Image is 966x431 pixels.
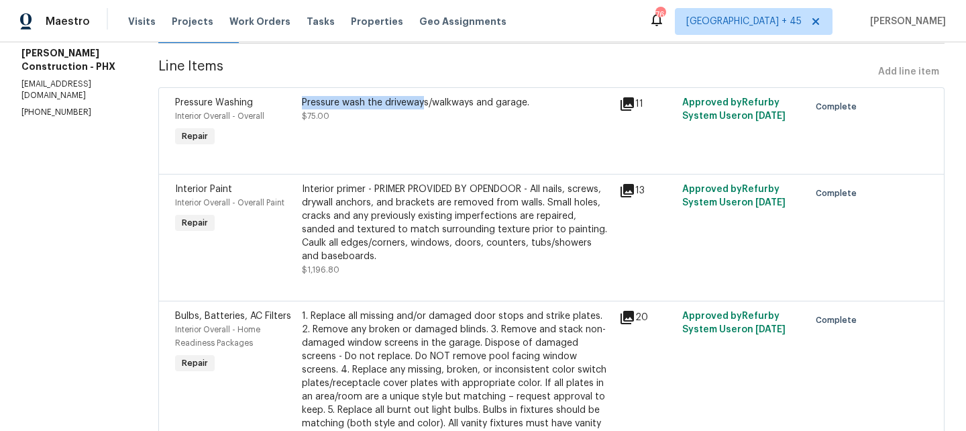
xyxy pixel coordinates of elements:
span: Maestro [46,15,90,28]
span: Interior Overall - Overall [175,112,264,120]
span: Repair [176,356,213,370]
span: Approved by Refurby System User on [682,312,786,334]
span: Visits [128,15,156,28]
span: Bulbs, Batteries, AC Filters [175,312,291,321]
h5: [PERSON_NAME] Construction - PHX [21,46,126,73]
span: Repair [176,216,213,230]
p: [EMAIL_ADDRESS][DOMAIN_NAME] [21,79,126,101]
span: [GEOGRAPHIC_DATA] + 45 [686,15,802,28]
span: Geo Assignments [419,15,506,28]
span: Interior Paint [175,185,232,194]
span: Interior Overall - Home Readiness Packages [175,326,260,347]
span: Complete [816,314,862,327]
span: Approved by Refurby System User on [682,98,786,121]
span: Complete [816,187,862,200]
span: Pressure Washing [175,98,253,107]
span: Line Items [158,60,873,85]
span: Projects [172,15,213,28]
span: Properties [351,15,403,28]
div: 13 [619,183,674,199]
span: $75.00 [302,112,329,120]
span: $1,196.80 [302,266,339,274]
div: 20 [619,309,674,326]
span: Approved by Refurby System User on [682,185,786,207]
span: Tasks [307,17,335,26]
span: [DATE] [755,198,786,207]
span: Work Orders [229,15,290,28]
div: Interior primer - PRIMER PROVIDED BY OPENDOOR - All nails, screws, drywall anchors, and brackets ... [302,183,611,263]
span: [DATE] [755,111,786,121]
span: Repair [176,130,213,143]
div: Pressure wash the driveways/walkways and garage. [302,96,611,109]
div: 764 [655,8,665,21]
p: [PHONE_NUMBER] [21,107,126,118]
span: Interior Overall - Overall Paint [175,199,284,207]
span: [PERSON_NAME] [865,15,946,28]
div: 11 [619,96,674,112]
span: Complete [816,100,862,113]
span: [DATE] [755,325,786,334]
